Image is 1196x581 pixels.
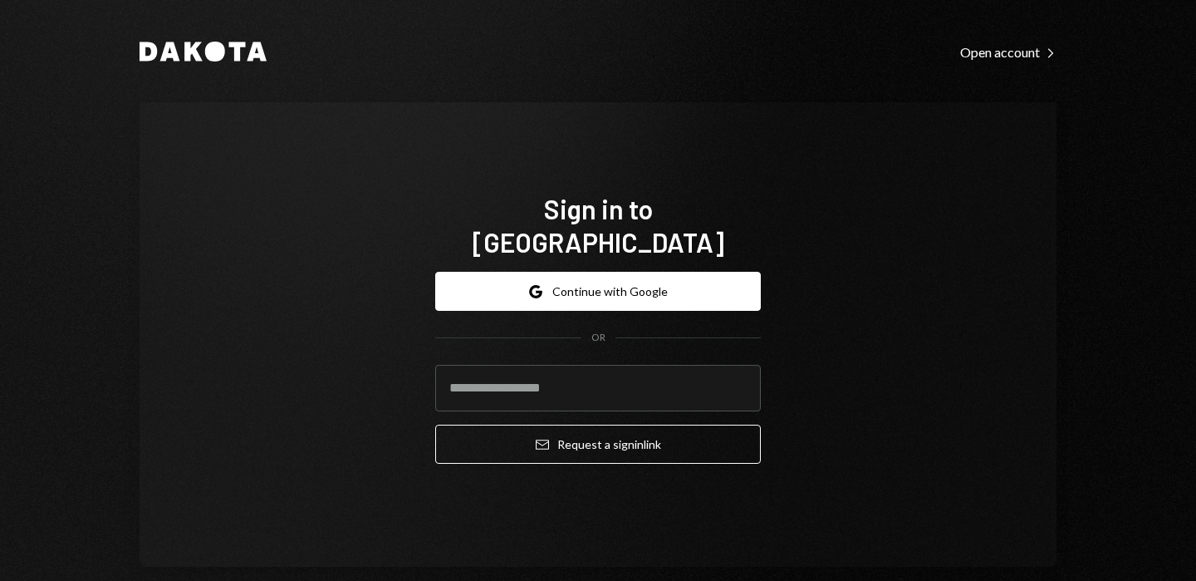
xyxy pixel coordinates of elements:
[435,425,761,464] button: Request a signinlink
[591,331,605,345] div: OR
[960,44,1056,61] div: Open account
[435,272,761,311] button: Continue with Google
[960,42,1056,61] a: Open account
[435,192,761,258] h1: Sign in to [GEOGRAPHIC_DATA]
